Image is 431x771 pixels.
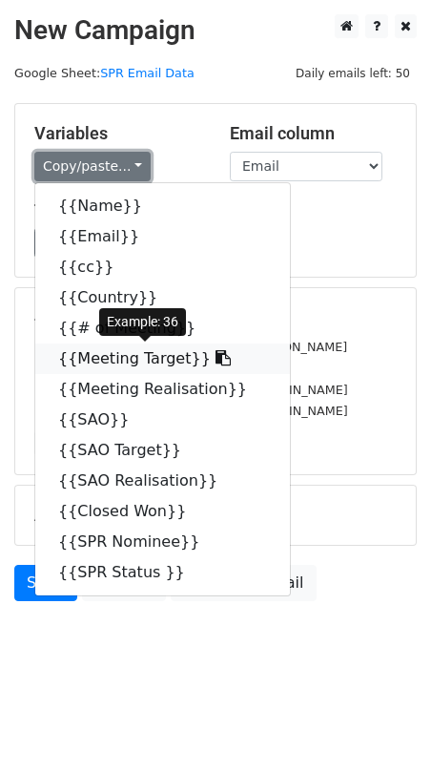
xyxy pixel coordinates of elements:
span: Daily emails left: 50 [289,63,417,84]
h5: Email column [230,123,397,144]
div: Example: 36 [99,308,186,336]
a: {{Email}} [35,221,290,252]
a: {{Meeting Realisation}} [35,374,290,405]
a: {{SPR Status }} [35,557,290,588]
a: {{Name}} [35,191,290,221]
a: {{SAO Target}} [35,435,290,466]
a: Copy/paste... [34,152,151,181]
h2: New Campaign [14,14,417,47]
iframe: Chat Widget [336,679,431,771]
a: {{SAO Realisation}} [35,466,290,496]
a: Daily emails left: 50 [289,66,417,80]
a: {{# of Meeting}} [35,313,290,344]
a: {{Closed Won}} [35,496,290,527]
a: Send [14,565,77,601]
small: Google Sheet: [14,66,195,80]
small: [PERSON_NAME][EMAIL_ADDRESS][DOMAIN_NAME] [34,404,348,418]
small: [EMAIL_ADDRESS][PERSON_NAME][DOMAIN_NAME] [34,383,348,397]
a: {{cc}} [35,252,290,282]
a: {{SPR Nominee}} [35,527,290,557]
a: {{SAO}} [35,405,290,435]
a: {{Country}} [35,282,290,313]
a: {{Meeting Target}} [35,344,290,374]
a: SPR Email Data [100,66,195,80]
div: Tiện ích trò chuyện [336,679,431,771]
h5: Variables [34,123,201,144]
